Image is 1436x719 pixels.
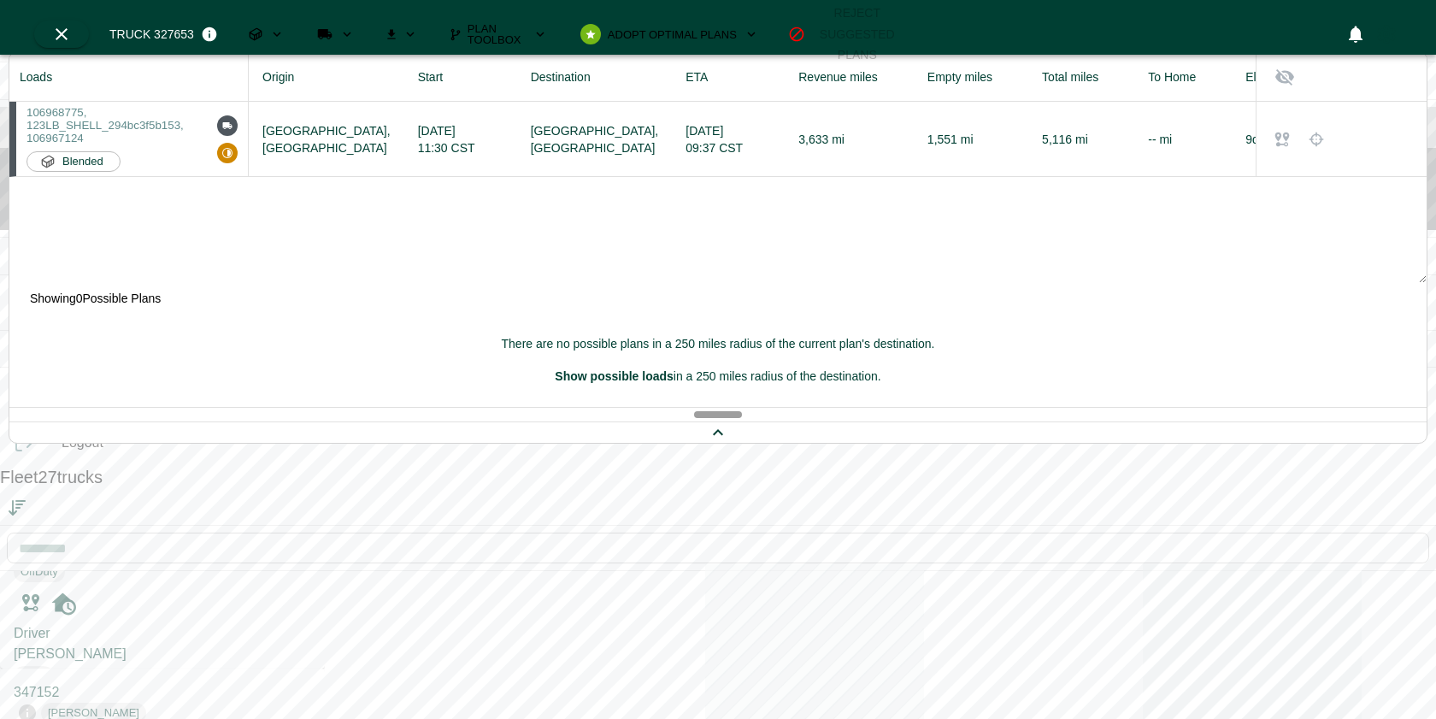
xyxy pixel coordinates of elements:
[1134,102,1232,177] td: -- mi
[502,335,935,354] h6: There are no possible plans in a 250 miles radius of the current plan's destination.
[517,102,673,177] td: [GEOGRAPHIC_DATA], [GEOGRAPHIC_DATA]
[1245,67,1340,87] span: Elapsed Time
[418,122,503,156] div: [DATE] 11:30 CST
[374,21,430,48] button: Download
[1270,62,1299,91] button: Show/Hide Column
[262,67,316,87] span: Origin
[686,67,730,87] span: ETA
[798,67,900,87] span: Revenue miles
[555,368,880,386] h6: in a 250 miles radius of the destination.
[608,29,737,40] span: Adopt Optimal Plans
[26,106,86,119] span: 106968775 ,
[468,23,526,45] span: Plan Toolbox
[26,132,84,144] span: 106967124
[1371,19,1402,50] button: Preferences
[1148,67,1218,87] span: To Home
[531,67,613,87] span: Destination
[9,283,1427,315] p: Showing 0 Possible Plans
[1042,67,1121,87] span: Total miles
[235,21,297,48] button: Loads
[1376,24,1397,44] svg: Preferences
[555,369,673,383] a: Show possible loads
[1232,102,1354,177] td: 9d 17h 15m
[1028,102,1134,177] td: 5,116 mi
[303,21,367,48] button: Run Plan Loads
[9,407,1427,421] div: Drag to resize table
[26,119,184,132] span: 123LB_SHELL_294bc3f5b153 ,
[785,102,914,177] td: 3,633 mi
[914,102,1028,177] td: 1,551 mi
[20,67,74,87] span: Loads
[437,21,560,48] button: Plan Toolbox
[53,154,113,170] span: Blended
[1302,125,1331,154] button: Highlight
[927,67,1015,87] span: Empty miles
[96,21,228,48] button: Truck 327653
[686,122,771,156] div: [DATE] 09:37 CST
[567,21,771,48] button: Adopt Optimal Plans
[217,115,238,136] div: Actual assignment
[1267,124,1298,155] button: Show details
[26,106,202,144] button: 106968775,123LB_SHELL_294bc3f5b153,106967124
[418,67,466,87] span: Start
[217,143,238,163] div: Best blended assignment
[249,102,404,177] td: [GEOGRAPHIC_DATA], [GEOGRAPHIC_DATA]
